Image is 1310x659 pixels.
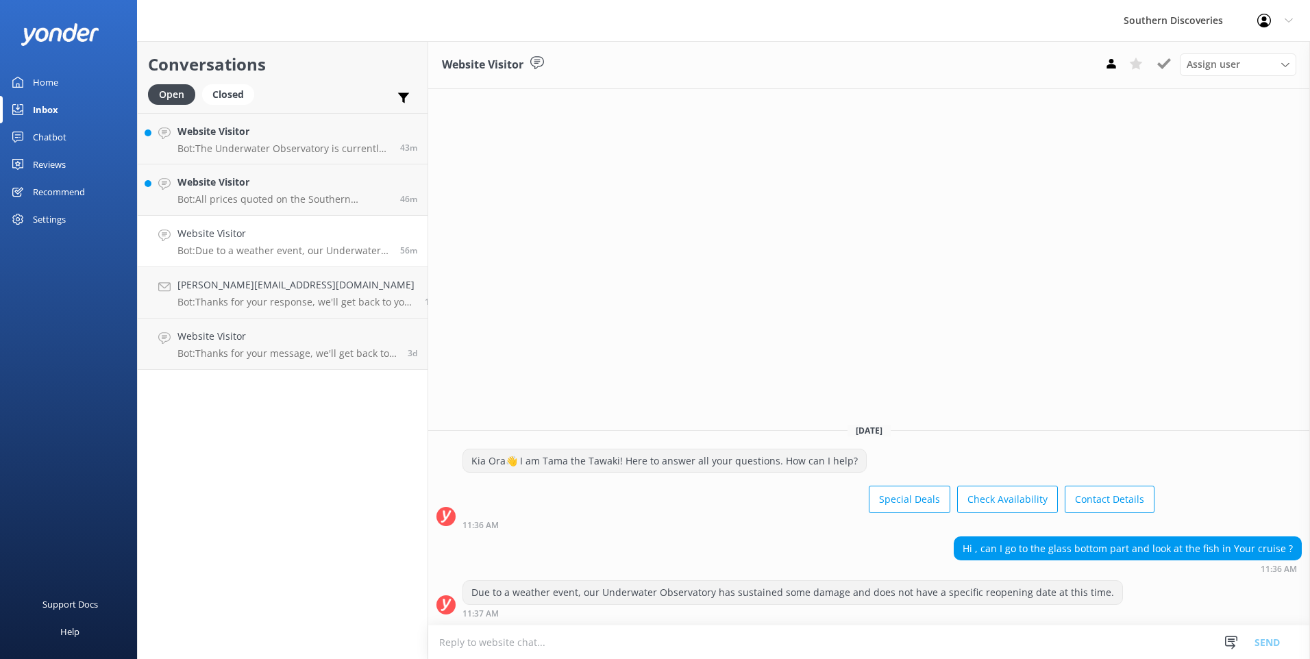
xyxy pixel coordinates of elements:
[848,425,891,436] span: [DATE]
[462,521,499,530] strong: 11:36 AM
[138,113,428,164] a: Website VisitorBot:The Underwater Observatory is currently not operational due to weather conditi...
[177,347,397,360] p: Bot: Thanks for your message, we'll get back to you as soon as we can. You're also welcome to kee...
[33,151,66,178] div: Reviews
[202,86,261,101] a: Closed
[177,277,415,293] h4: [PERSON_NAME][EMAIL_ADDRESS][DOMAIN_NAME]
[60,618,79,645] div: Help
[33,69,58,96] div: Home
[463,449,866,473] div: Kia Ora👋 I am Tama the Tawaki! Here to answer all your questions. How can I help?
[954,537,1301,560] div: Hi , can I go to the glass bottom part and look at the fish in Your cruise ?
[425,296,434,308] span: Aug 23 2025 11:54am (UTC +12:00) Pacific/Auckland
[957,486,1058,513] button: Check Availability
[954,564,1302,573] div: Aug 24 2025 11:36am (UTC +12:00) Pacific/Auckland
[400,142,417,153] span: Aug 24 2025 11:50am (UTC +12:00) Pacific/Auckland
[1065,486,1154,513] button: Contact Details
[148,84,195,105] div: Open
[42,590,98,618] div: Support Docs
[177,329,397,344] h4: Website Visitor
[177,124,390,139] h4: Website Visitor
[202,84,254,105] div: Closed
[33,123,66,151] div: Chatbot
[1180,53,1296,75] div: Assign User
[462,610,499,618] strong: 11:37 AM
[33,96,58,123] div: Inbox
[1187,57,1240,72] span: Assign user
[138,319,428,370] a: Website VisitorBot:Thanks for your message, we'll get back to you as soon as we can. You're also ...
[869,486,950,513] button: Special Deals
[462,520,1154,530] div: Aug 24 2025 11:36am (UTC +12:00) Pacific/Auckland
[177,226,390,241] h4: Website Visitor
[138,216,428,267] a: Website VisitorBot:Due to a weather event, our Underwater Observatory has sustained some damage a...
[138,164,428,216] a: Website VisitorBot:All prices quoted on the Southern Discoveries website are in New Zealand Dolla...
[21,23,99,46] img: yonder-white-logo.png
[33,206,66,233] div: Settings
[148,86,202,101] a: Open
[177,296,415,308] p: Bot: Thanks for your response, we'll get back to you as soon as we can during opening hours.
[408,347,417,359] span: Aug 20 2025 11:53pm (UTC +12:00) Pacific/Auckland
[1261,565,1297,573] strong: 11:36 AM
[138,267,428,319] a: [PERSON_NAME][EMAIL_ADDRESS][DOMAIN_NAME]Bot:Thanks for your response, we'll get back to you as s...
[400,245,417,256] span: Aug 24 2025 11:36am (UTC +12:00) Pacific/Auckland
[463,581,1122,604] div: Due to a weather event, our Underwater Observatory has sustained some damage and does not have a ...
[400,193,417,205] span: Aug 24 2025 11:47am (UTC +12:00) Pacific/Auckland
[177,193,390,206] p: Bot: All prices quoted on the Southern Discoveries website are in New Zealand Dollars (NZD) and i...
[148,51,417,77] h2: Conversations
[442,56,523,74] h3: Website Visitor
[177,175,390,190] h4: Website Visitor
[177,142,390,155] p: Bot: The Underwater Observatory is currently not operational due to weather conditions and damage...
[33,178,85,206] div: Recommend
[177,245,390,257] p: Bot: Due to a weather event, our Underwater Observatory has sustained some damage and does not ha...
[462,608,1123,618] div: Aug 24 2025 11:37am (UTC +12:00) Pacific/Auckland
